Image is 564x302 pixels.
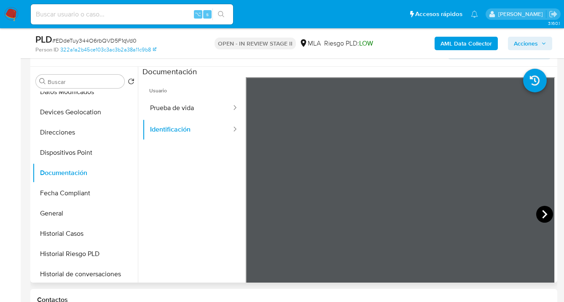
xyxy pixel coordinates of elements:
button: Buscar [39,78,46,85]
input: Buscar usuario o caso... [31,9,233,20]
button: Acciones [508,37,552,50]
button: General [32,203,138,224]
a: Salir [549,10,558,19]
button: Devices Geolocation [32,102,138,122]
button: Dispositivos Point [32,143,138,163]
div: MLA [299,39,321,48]
span: ⌥ [195,10,201,18]
span: Riesgo PLD: [324,39,373,48]
span: s [206,10,209,18]
button: Datos Modificados [32,82,138,102]
button: Fecha Compliant [32,183,138,203]
button: Direcciones [32,122,138,143]
a: 322a1a2b45ce103c3ac3b2a38a11c9b8 [60,46,156,54]
span: Accesos rápidos [415,10,462,19]
button: Historial de conversaciones [32,264,138,284]
span: # EDdeTuy344O6rbQVD5F1qVd0 [52,36,137,45]
button: Volver al orden por defecto [128,78,134,87]
span: LOW [359,38,373,48]
b: PLD [35,32,52,46]
p: OPEN - IN REVIEW STAGE II [215,38,296,49]
p: juanpablo.jfernandez@mercadolibre.com [498,10,546,18]
button: AML Data Collector [435,37,498,50]
button: search-icon [212,8,230,20]
b: Person ID [35,46,59,54]
span: 3.160.1 [548,20,560,27]
b: AML Data Collector [440,37,492,50]
button: Documentación [32,163,138,183]
a: Notificaciones [471,11,478,18]
button: Historial Riesgo PLD [32,244,138,264]
button: Historial Casos [32,224,138,244]
span: Acciones [514,37,538,50]
input: Buscar [48,78,121,86]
